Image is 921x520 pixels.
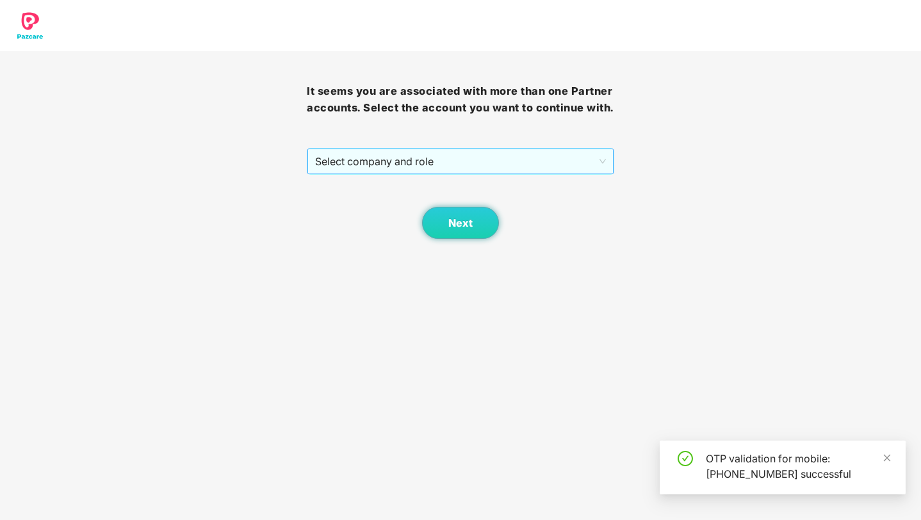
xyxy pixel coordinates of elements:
span: Select company and role [315,149,605,174]
button: Next [422,207,499,239]
span: check-circle [678,451,693,466]
span: close [883,453,892,462]
div: OTP validation for mobile: [PHONE_NUMBER] successful [706,451,890,482]
h3: It seems you are associated with more than one Partner accounts. Select the account you want to c... [307,83,614,116]
span: Next [448,217,473,229]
